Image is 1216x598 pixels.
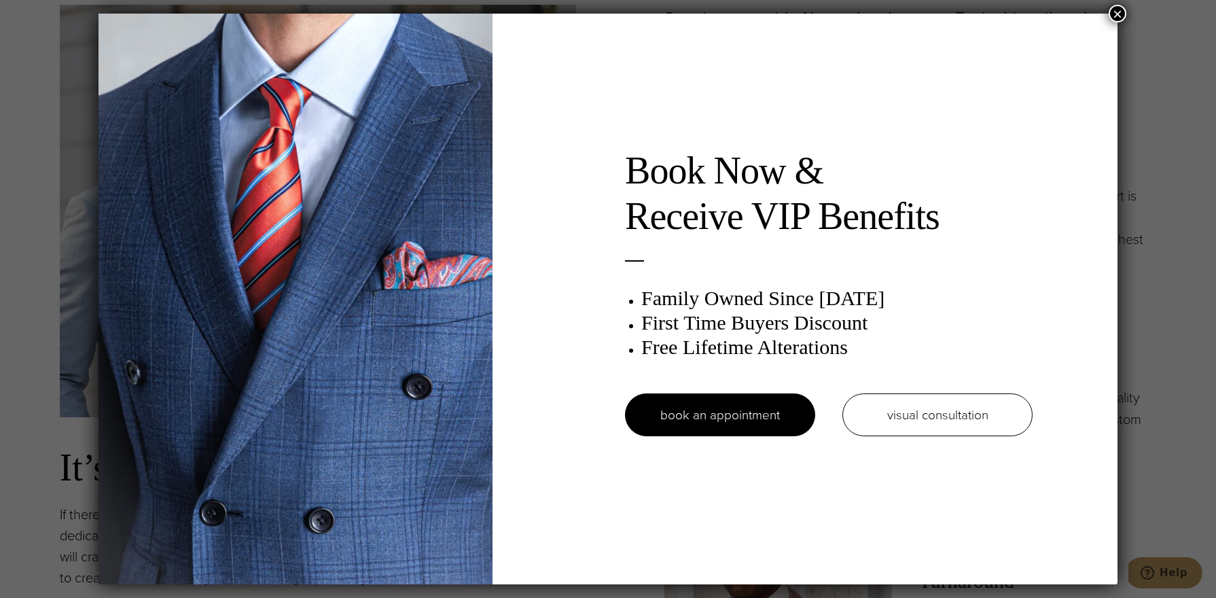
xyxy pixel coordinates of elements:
h3: First Time Buyers Discount [641,311,1033,335]
span: Help [31,10,59,22]
h3: Free Lifetime Alterations [641,335,1033,359]
a: book an appointment [625,393,815,436]
h3: Family Owned Since [DATE] [641,286,1033,311]
a: visual consultation [842,393,1033,436]
h2: Book Now & Receive VIP Benefits [625,148,1033,239]
button: Close [1109,5,1126,22]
